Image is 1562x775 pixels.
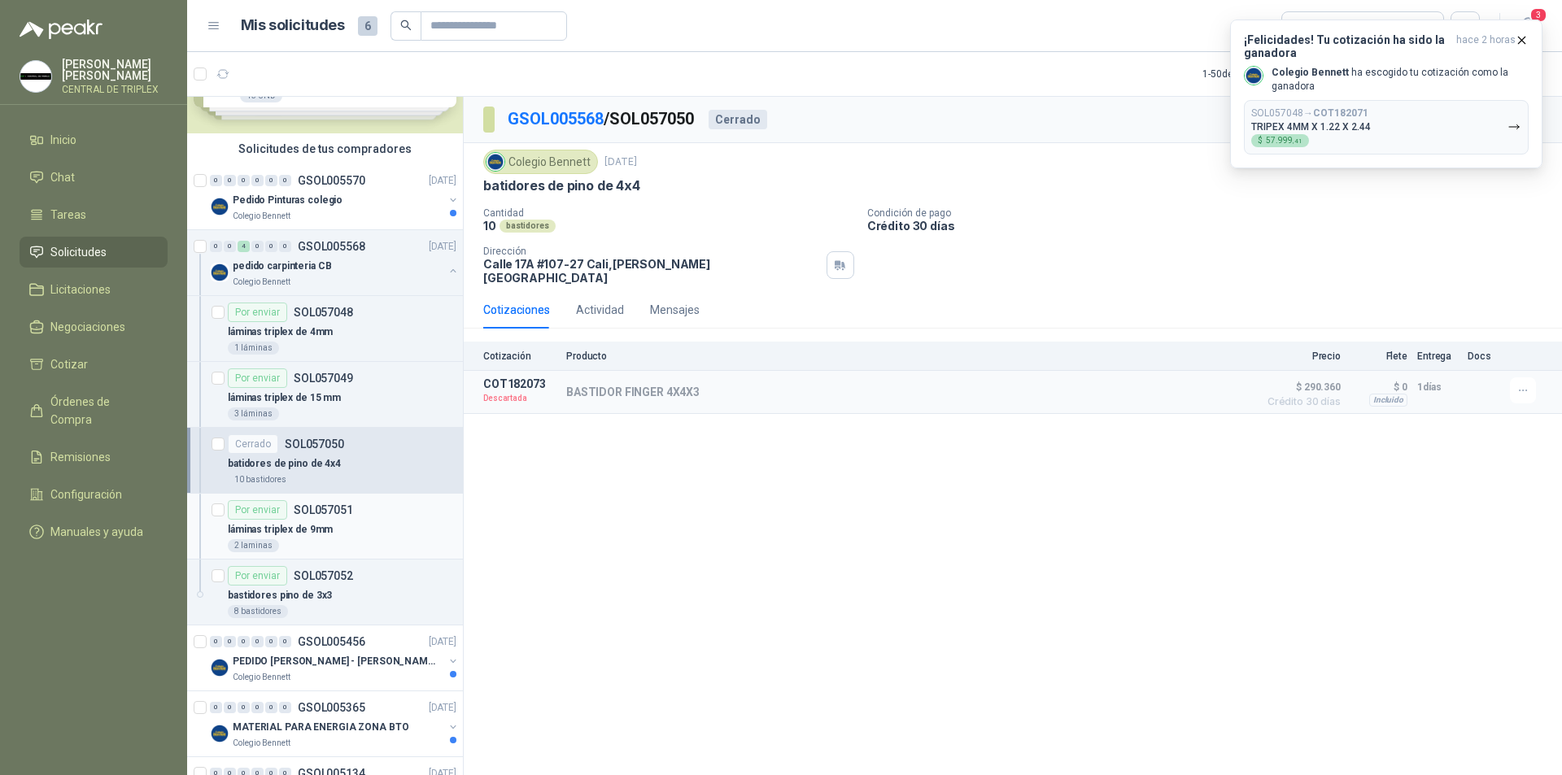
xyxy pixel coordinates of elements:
[228,473,293,486] div: 10 bastidores
[50,393,152,429] span: Órdenes de Compra
[298,702,365,713] p: GSOL005365
[1259,350,1341,362] p: Precio
[20,124,168,155] a: Inicio
[233,193,343,208] p: Pedido Pinturas colegio
[298,241,365,252] p: GSOL005568
[233,737,290,750] p: Colegio Bennett
[20,162,168,193] a: Chat
[50,523,143,541] span: Manuales y ayuda
[210,698,460,750] a: 0 0 0 0 0 0 GSOL005365[DATE] Company LogoMATERIAL PARA ENERGIA ZONA BTOColegio Bennett
[1456,33,1516,59] span: hace 2 horas
[50,131,76,149] span: Inicio
[238,636,250,647] div: 0
[1313,107,1368,119] b: COT182071
[1293,137,1302,145] span: ,41
[1251,134,1309,147] div: $
[210,658,229,677] img: Company Logo
[228,390,341,406] p: láminas triplex de 15 mm
[358,16,377,36] span: 6
[228,434,278,454] div: Cerrado
[650,301,700,319] div: Mensajes
[483,150,598,174] div: Colegio Bennett
[279,702,291,713] div: 0
[251,702,264,713] div: 0
[483,301,550,319] div: Cotizaciones
[251,241,264,252] div: 0
[279,636,291,647] div: 0
[50,281,111,298] span: Licitaciones
[1245,67,1263,85] img: Company Logo
[1369,394,1407,407] div: Incluido
[709,110,767,129] div: Cerrado
[228,522,333,538] p: láminas triplex de 9mm
[50,206,86,224] span: Tareas
[429,634,456,650] p: [DATE]
[210,175,222,186] div: 0
[20,20,103,39] img: Logo peakr
[187,494,463,559] a: Por enviarSOL057051láminas triplex de 9mm2 laminas
[210,263,229,282] img: Company Logo
[285,438,344,450] p: SOL057050
[265,241,277,252] div: 0
[20,61,51,92] img: Company Logo
[251,636,264,647] div: 0
[483,219,496,233] p: 10
[233,276,290,289] p: Colegio Bennett
[294,307,353,318] p: SOL057048
[1259,377,1341,397] span: $ 290.360
[50,485,122,503] span: Configuración
[233,671,290,684] p: Colegio Bennett
[224,241,236,252] div: 0
[486,153,504,171] img: Company Logo
[20,479,168,510] a: Configuración
[233,210,290,223] p: Colegio Bennett
[429,239,456,255] p: [DATE]
[251,175,264,186] div: 0
[50,355,88,373] span: Cotizar
[50,318,125,336] span: Negociaciones
[238,175,250,186] div: 0
[1259,397,1341,407] span: Crédito 30 días
[187,428,463,494] a: CerradoSOL057050batidores de pino de 4x410 bastidores
[20,274,168,305] a: Licitaciones
[1417,377,1458,397] p: 1 días
[210,197,229,216] img: Company Logo
[210,724,229,743] img: Company Logo
[867,207,1555,219] p: Condición de pago
[483,177,640,194] p: batidores de pino de 4x4
[210,241,222,252] div: 0
[62,59,168,81] p: [PERSON_NAME] [PERSON_NAME]
[238,702,250,713] div: 0
[1244,100,1529,155] button: SOL057048→COT182071TRIPEX 4MM X 1.22 X 2.44$57.999,41
[294,570,353,581] p: SOL057052
[187,362,463,428] a: Por enviarSOL057049láminas triplex de 15 mm3 láminas
[228,500,287,520] div: Por enviar
[429,173,456,189] p: [DATE]
[20,237,168,268] a: Solicitudes
[867,219,1555,233] p: Crédito 30 días
[1244,33,1450,59] h3: ¡Felicidades! Tu cotización ha sido la ganadora
[508,109,604,128] a: GSOL005568
[483,246,820,257] p: Dirección
[233,720,408,735] p: MATERIAL PARA ENERGIA ZONA BTO
[1251,107,1368,120] p: SOL057048 →
[228,303,287,322] div: Por enviar
[50,448,111,466] span: Remisiones
[224,702,236,713] div: 0
[238,241,250,252] div: 4
[483,377,556,390] p: COT182073
[187,133,463,164] div: Solicitudes de tus compradores
[228,605,288,618] div: 8 bastidores
[1202,61,1302,87] div: 1 - 50 de 109
[210,632,460,684] a: 0 0 0 0 0 0 GSOL005456[DATE] Company LogoPEDIDO [PERSON_NAME] - [PERSON_NAME]Colegio Bennett
[429,700,456,716] p: [DATE]
[1513,11,1542,41] button: 3
[566,385,700,398] p: BASTIDOR FINGER 4X4X3
[187,559,463,625] a: Por enviarSOL057052bastidores pino de 3x38 bastidores
[241,14,345,37] h1: Mis solicitudes
[20,311,168,342] a: Negociaciones
[20,199,168,230] a: Tareas
[500,220,556,233] div: bastidores
[1468,350,1500,362] p: Docs
[566,350,1250,362] p: Producto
